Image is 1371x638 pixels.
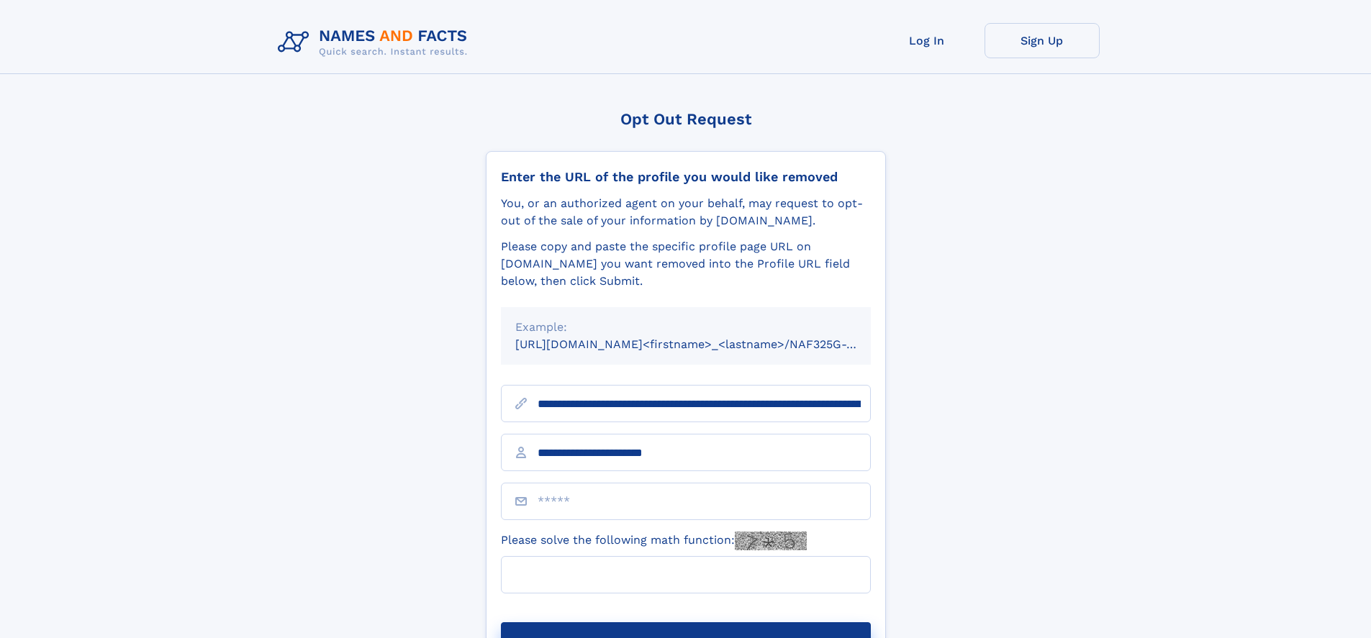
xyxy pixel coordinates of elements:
[515,319,856,336] div: Example:
[985,23,1100,58] a: Sign Up
[501,238,871,290] div: Please copy and paste the specific profile page URL on [DOMAIN_NAME] you want removed into the Pr...
[272,23,479,62] img: Logo Names and Facts
[501,195,871,229] div: You, or an authorized agent on your behalf, may request to opt-out of the sale of your informatio...
[501,532,807,550] label: Please solve the following math function:
[515,337,898,351] small: [URL][DOMAIN_NAME]<firstname>_<lastname>/NAF325G-xxxxxxxx
[486,110,886,128] div: Opt Out Request
[501,169,871,185] div: Enter the URL of the profile you would like removed
[869,23,985,58] a: Log In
